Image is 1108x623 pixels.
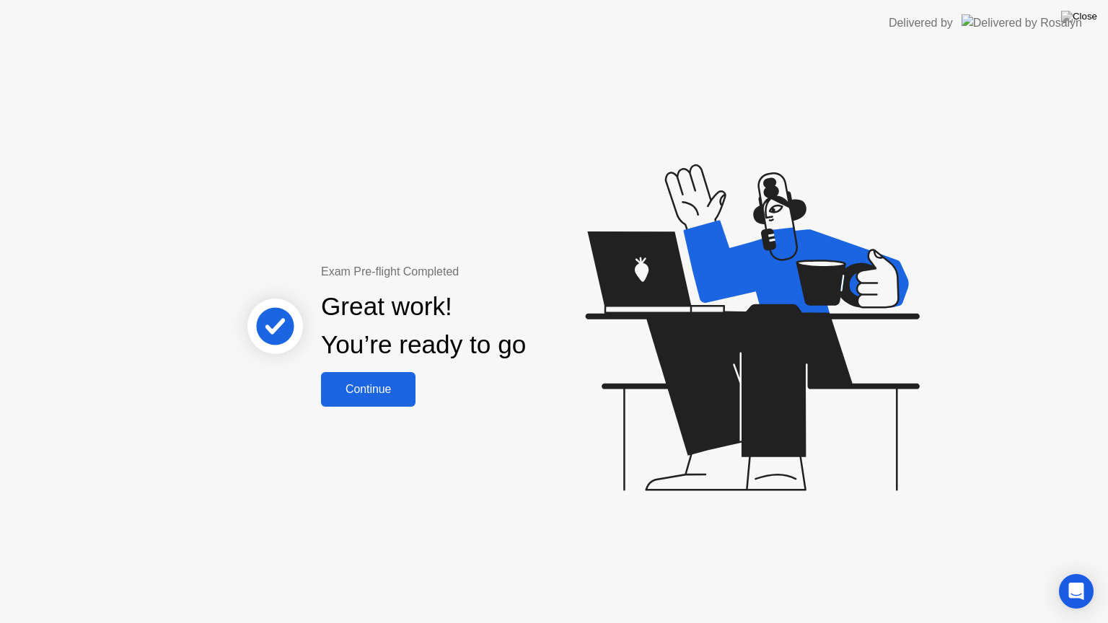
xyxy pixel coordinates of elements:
[321,263,619,280] div: Exam Pre-flight Completed
[889,14,953,32] div: Delivered by
[1059,574,1094,609] div: Open Intercom Messenger
[321,288,526,364] div: Great work! You’re ready to go
[1061,11,1097,22] img: Close
[325,383,411,396] div: Continue
[962,14,1082,31] img: Delivered by Rosalyn
[321,372,415,407] button: Continue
